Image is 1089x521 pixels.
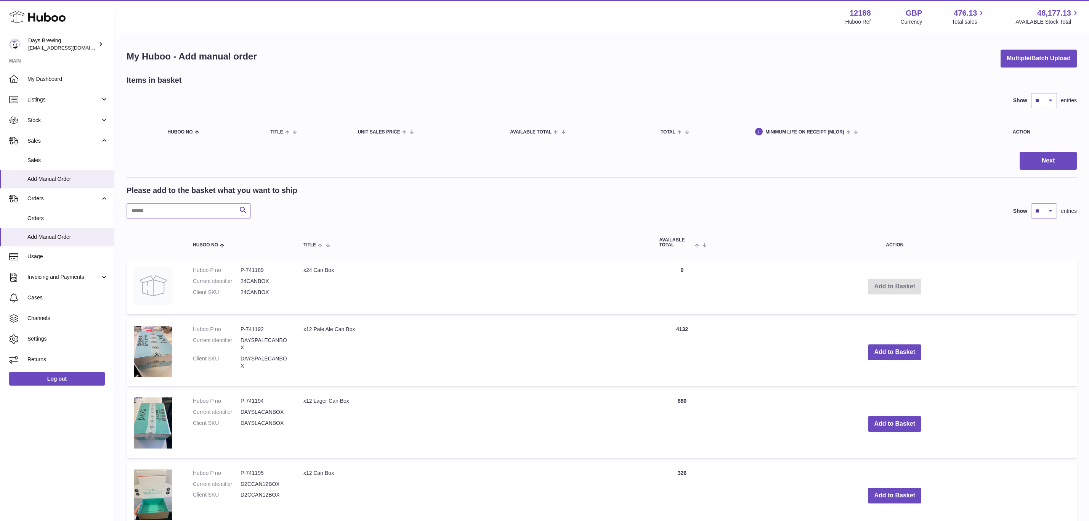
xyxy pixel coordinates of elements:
td: 880 [651,390,712,458]
span: Cases [27,294,108,301]
span: Huboo no [168,130,193,135]
span: Orders [27,215,108,222]
span: Title [270,130,283,135]
img: x12 Lager Can Box [134,397,172,448]
dt: Huboo P no [193,267,241,274]
span: Stock [27,117,100,124]
img: x24 Can Box [134,267,172,305]
dd: 24CANBOX [241,278,288,285]
span: 476.13 [954,8,977,18]
button: Add to Basket [868,488,921,503]
span: 48,177.13 [1037,8,1071,18]
img: x12 Pale Ale Can Box [134,326,172,376]
img: x12 Can Box [134,470,172,520]
dd: DAYSPALECANBOX [241,355,288,370]
th: Action [712,230,1077,255]
span: Add Manual Order [27,175,108,183]
td: x12 Pale Ale Can Box [296,318,651,386]
button: Add to Basket [868,416,921,432]
dd: P-741195 [241,470,288,477]
div: Huboo Ref [845,18,871,26]
span: Total [661,130,675,135]
td: 4132 [651,318,712,386]
span: [EMAIL_ADDRESS][DOMAIN_NAME] [28,45,112,51]
dt: Huboo P no [193,397,241,405]
span: Unit Sales Price [358,130,400,135]
span: Title [303,243,316,248]
h2: Please add to the basket what you want to ship [127,185,297,196]
div: Currency [901,18,922,26]
span: AVAILABLE Total [510,130,552,135]
dt: Current identifier [193,481,241,488]
dd: 24CANBOX [241,289,288,296]
td: x24 Can Box [296,259,651,314]
span: Orders [27,195,100,202]
dt: Current identifier [193,408,241,416]
span: Usage [27,253,108,260]
div: Action [1013,130,1069,135]
span: entries [1061,207,1077,215]
dd: P-741194 [241,397,288,405]
dd: DAYSPALECANBOX [241,337,288,351]
dt: Current identifier [193,278,241,285]
dt: Huboo P no [193,470,241,477]
span: AVAILABLE Stock Total [1015,18,1080,26]
h1: My Huboo - Add manual order [127,50,257,63]
span: Total sales [952,18,986,26]
span: My Dashboard [27,76,108,83]
span: entries [1061,97,1077,104]
label: Show [1013,207,1027,215]
span: Minimum Life On Receipt (MLOR) [765,130,844,135]
dt: Client SKU [193,491,241,498]
span: Add Manual Order [27,233,108,241]
dt: Client SKU [193,289,241,296]
button: Add to Basket [868,344,921,360]
span: Channels [27,315,108,322]
span: Settings [27,335,108,343]
dt: Client SKU [193,420,241,427]
td: 0 [651,259,712,314]
img: internalAdmin-12188@internal.huboo.com [9,39,21,50]
dt: Huboo P no [193,326,241,333]
label: Show [1013,97,1027,104]
span: Sales [27,157,108,164]
span: Invoicing and Payments [27,273,100,281]
h2: Items in basket [127,75,182,85]
dd: D2CCAN12BOX [241,481,288,488]
a: 48,177.13 AVAILABLE Stock Total [1015,8,1080,26]
dt: Client SKU [193,355,241,370]
td: x12 Lager Can Box [296,390,651,458]
span: Sales [27,137,100,145]
dd: P-741189 [241,267,288,274]
dd: D2CCAN12BOX [241,491,288,498]
strong: GBP [906,8,922,18]
span: AVAILABLE Total [659,238,693,248]
a: 476.13 Total sales [952,8,986,26]
dd: DAYSLACANBOX [241,408,288,416]
dd: DAYSLACANBOX [241,420,288,427]
button: Multiple/Batch Upload [1001,50,1077,68]
dd: P-741192 [241,326,288,333]
a: Log out [9,372,105,386]
button: Next [1020,152,1077,170]
span: Listings [27,96,100,103]
span: Huboo no [193,243,218,248]
span: Returns [27,356,108,363]
div: Days Brewing [28,37,97,51]
dt: Current identifier [193,337,241,351]
strong: 12188 [850,8,871,18]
